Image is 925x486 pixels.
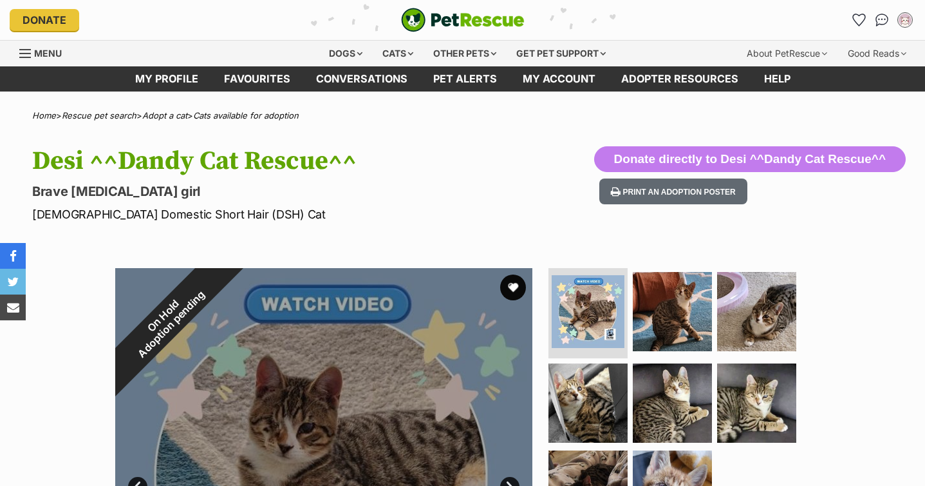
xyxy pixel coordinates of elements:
[373,41,422,66] div: Cats
[608,66,751,92] a: Adopter resources
[303,66,420,92] a: conversations
[19,41,71,64] a: Menu
[32,182,564,200] p: Brave [MEDICAL_DATA] girl
[510,66,608,92] a: My account
[899,14,911,26] img: Rae Yue profile pic
[32,146,564,176] h1: Desi ^^Dandy Cat Rescue^^
[875,14,889,26] img: chat-41dd97257d64d25036548639549fe6c8038ab92f7586957e7f3b1b290dea8141.svg
[320,41,371,66] div: Dogs
[34,48,62,59] span: Menu
[872,10,892,30] a: Conversations
[633,364,712,443] img: Photo of Desi ^^Dandy Cat Rescue^^
[142,110,187,121] a: Adopt a cat
[848,10,869,30] a: Favourites
[32,110,56,121] a: Home
[848,10,915,30] ul: Account quick links
[10,9,79,31] a: Donate
[548,364,628,443] img: Photo of Desi ^^Dandy Cat Rescue^^
[32,206,564,223] p: [DEMOGRAPHIC_DATA] Domestic Short Hair (DSH) Cat
[717,272,796,351] img: Photo of Desi ^^Dandy Cat Rescue^^
[424,41,505,66] div: Other pets
[401,8,525,32] a: PetRescue
[895,10,915,30] button: My account
[130,284,212,366] span: Adoption pending
[717,364,796,443] img: Photo of Desi ^^Dandy Cat Rescue^^
[738,41,836,66] div: About PetRescue
[420,66,510,92] a: Pet alerts
[751,66,803,92] a: Help
[193,110,299,121] a: Cats available for adoption
[62,110,136,121] a: Rescue pet search
[81,235,252,406] div: On Hold
[401,8,525,32] img: logo-cat-932fe2b9b8326f06289b0f2fb663e598f794de774fb13d1741a6617ecf9a85b4.svg
[633,272,712,351] img: Photo of Desi ^^Dandy Cat Rescue^^
[594,146,906,172] button: Donate directly to Desi ^^Dandy Cat Rescue^^
[839,41,915,66] div: Good Reads
[552,275,624,348] img: Photo of Desi ^^Dandy Cat Rescue^^
[211,66,303,92] a: Favourites
[599,179,747,205] button: Print an adoption poster
[122,66,211,92] a: My profile
[507,41,615,66] div: Get pet support
[500,275,526,300] button: favourite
